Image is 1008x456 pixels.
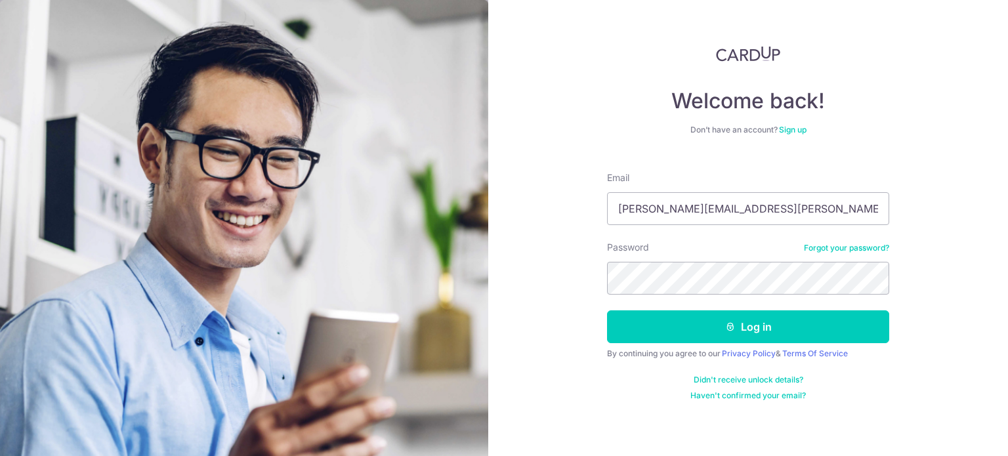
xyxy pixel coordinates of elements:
[607,171,629,184] label: Email
[607,348,889,359] div: By continuing you agree to our &
[779,125,807,135] a: Sign up
[722,348,776,358] a: Privacy Policy
[782,348,848,358] a: Terms Of Service
[607,192,889,225] input: Enter your Email
[607,125,889,135] div: Don’t have an account?
[716,46,780,62] img: CardUp Logo
[694,375,803,385] a: Didn't receive unlock details?
[607,310,889,343] button: Log in
[607,88,889,114] h4: Welcome back!
[607,241,649,254] label: Password
[690,390,806,401] a: Haven't confirmed your email?
[804,243,889,253] a: Forgot your password?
